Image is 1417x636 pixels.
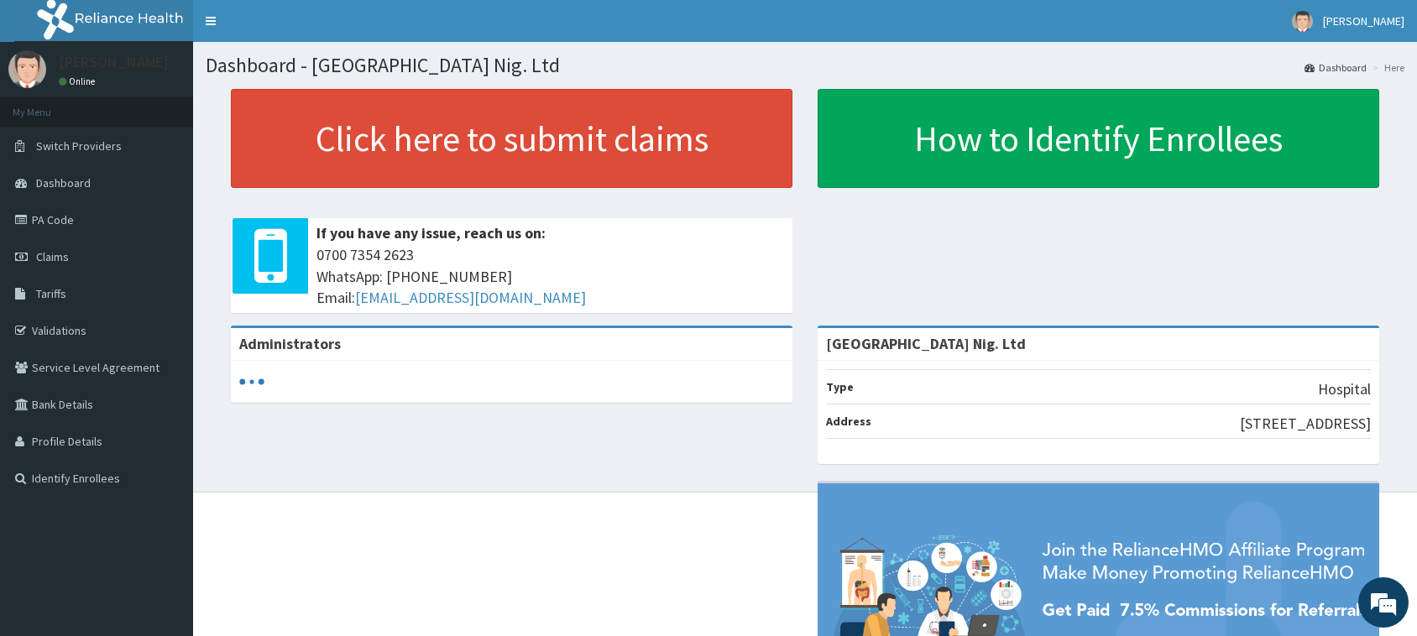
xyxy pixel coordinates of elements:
img: User Image [8,50,46,88]
a: How to Identify Enrollees [818,89,1379,188]
li: Here [1368,60,1404,75]
h1: Dashboard - [GEOGRAPHIC_DATA] Nig. Ltd [206,55,1404,76]
a: Dashboard [1305,60,1367,75]
span: Claims [36,249,69,264]
span: Switch Providers [36,138,122,154]
span: Dashboard [36,175,91,190]
a: [EMAIL_ADDRESS][DOMAIN_NAME] [355,288,586,307]
p: [STREET_ADDRESS] [1240,413,1371,435]
b: Type [826,379,854,394]
b: Address [826,414,871,429]
p: Hospital [1318,378,1371,400]
b: Administrators [239,334,341,353]
strong: [GEOGRAPHIC_DATA] Nig. Ltd [826,334,1026,353]
a: Click here to submit claims [231,89,792,188]
span: Tariffs [36,286,66,301]
p: [PERSON_NAME] [59,55,169,70]
span: [PERSON_NAME] [1323,13,1404,29]
img: User Image [1292,11,1313,32]
a: Online [59,76,99,87]
svg: audio-loading [239,369,264,394]
span: 0700 7354 2623 WhatsApp: [PHONE_NUMBER] Email: [316,244,784,309]
b: If you have any issue, reach us on: [316,223,546,242]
